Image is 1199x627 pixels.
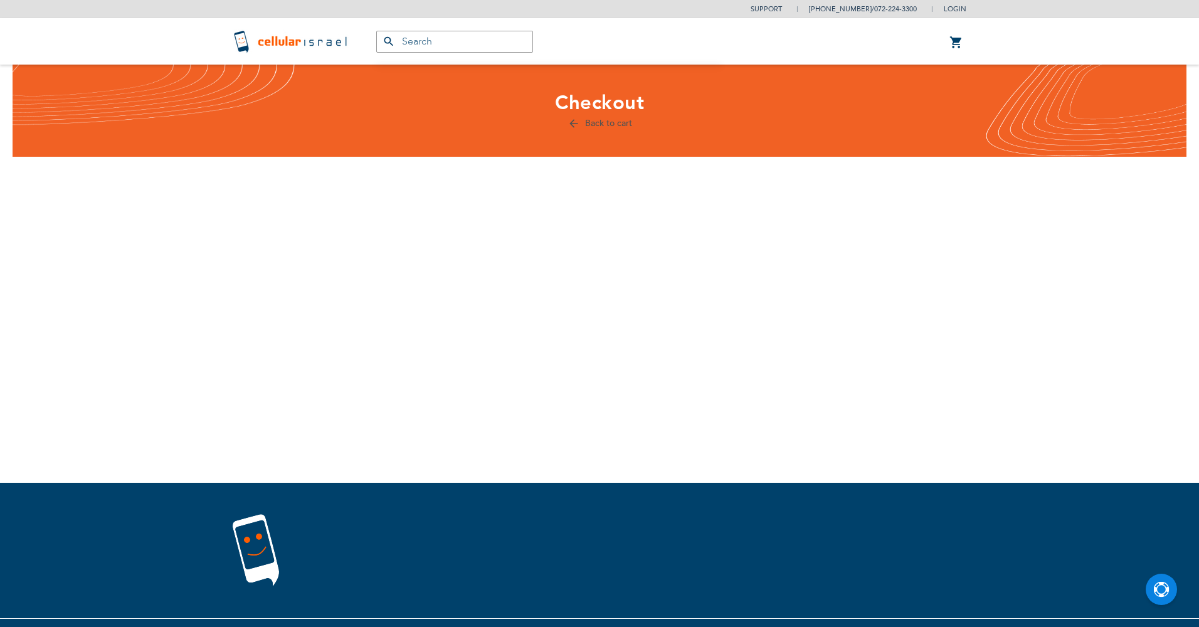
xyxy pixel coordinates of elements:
input: Search [376,31,533,53]
span: Checkout [555,90,644,116]
span: Login [944,4,966,14]
a: 072-224-3300 [874,4,917,14]
img: Cellular Israel [233,29,351,54]
a: Support [751,4,782,14]
a: [PHONE_NUMBER] [809,4,872,14]
a: Back to cart [568,117,632,129]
